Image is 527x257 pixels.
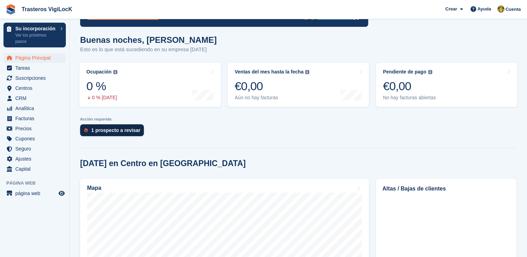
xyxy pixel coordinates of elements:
a: 1 prospecto a revisar [80,124,147,140]
a: menu [3,124,66,133]
span: Crear [445,6,457,13]
p: Esto es lo que está sucediendo en su empresa [DATE] [80,46,217,54]
a: Su incorporación Ver los próximos pasos [3,23,66,47]
p: Su incorporación [15,26,57,31]
div: €0,00 [383,79,436,93]
span: Analítica [15,103,57,113]
a: menu [3,93,66,103]
span: Precios [15,124,57,133]
a: Trasteros VigiLocK [19,3,75,15]
a: menu [3,53,66,63]
a: menu [3,134,66,143]
div: Aún no hay facturas [235,95,310,101]
a: menu [3,154,66,164]
div: No hay facturas abiertas [383,95,436,101]
h2: [DATE] en Centro en [GEOGRAPHIC_DATA] [80,159,246,168]
p: Ver los próximos pasos [15,32,57,45]
a: menu [3,114,66,123]
h2: Mapa [87,185,101,191]
span: Capital [15,164,57,174]
div: Pendiente de pago [383,69,426,75]
a: Ventas del mes hasta la fecha €0,00 Aún no hay facturas [228,63,369,107]
h2: Altas / Bajas de clientes [382,185,510,193]
span: Tareas [15,63,57,73]
div: Ocupación [86,69,111,75]
img: icon-info-grey-7440780725fd019a000dd9b08b2336e03edf1995a4989e88bcd33f0948082b44.svg [113,70,117,74]
p: Acción requerida [80,117,517,122]
span: página web [15,188,57,198]
a: menu [3,164,66,174]
div: Ventas del mes hasta la fecha [235,69,304,75]
a: menu [3,63,66,73]
span: Cuenta [505,6,521,13]
span: Ajustes [15,154,57,164]
span: Suscripciones [15,73,57,83]
img: Arantxa Villegas [497,6,504,13]
div: 1 prospecto a revisar [91,127,140,133]
img: icon-info-grey-7440780725fd019a000dd9b08b2336e03edf1995a4989e88bcd33f0948082b44.svg [428,70,432,74]
span: Página web [6,180,69,187]
img: prospect-51fa495bee0391a8d652442698ab0144808aea92771e9ea1ae160a38d050c398.svg [84,128,88,132]
span: Ayuda [478,6,491,13]
a: menu [3,83,66,93]
a: Pendiente de pago €0,00 No hay facturas abiertas [376,63,517,107]
a: menu [3,144,66,154]
div: 0 % [DATE] [86,95,117,101]
div: €0,00 [235,79,310,93]
a: menu [3,103,66,113]
span: Centros [15,83,57,93]
span: CRM [15,93,57,103]
span: Página Principal [15,53,57,63]
h1: Buenas noches, [PERSON_NAME] [80,35,217,45]
span: Seguro [15,144,57,154]
img: stora-icon-8386f47178a22dfd0bd8f6a31ec36ba5ce8667c1dd55bd0f319d3a0aa187defe.svg [6,4,16,15]
span: Cupones [15,134,57,143]
div: 0 % [86,79,117,93]
img: icon-info-grey-7440780725fd019a000dd9b08b2336e03edf1995a4989e88bcd33f0948082b44.svg [305,70,309,74]
span: Facturas [15,114,57,123]
a: Vista previa de la tienda [57,189,66,197]
a: Ocupación 0 % 0 % [DATE] [79,63,221,107]
a: menú [3,188,66,198]
a: menu [3,73,66,83]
